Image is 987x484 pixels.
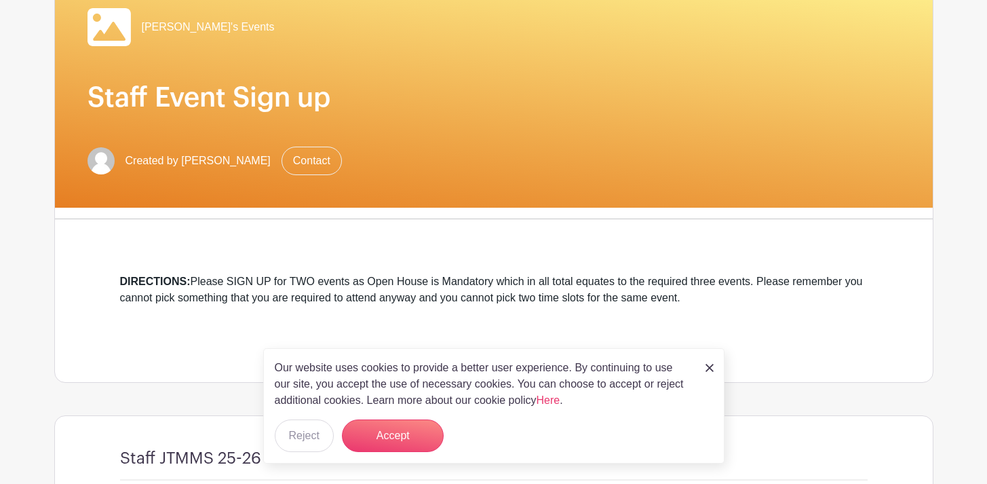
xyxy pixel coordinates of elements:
strong: DIRECTIONS: [120,276,191,287]
img: close_button-5f87c8562297e5c2d7936805f587ecaba9071eb48480494691a3f1689db116b3.svg [705,364,714,372]
h1: Staff Event Sign up [88,81,900,114]
img: default-ce2991bfa6775e67f084385cd625a349d9dcbb7a52a09fb2fda1e96e2d18dcdb.png [88,147,115,174]
span: Created by [PERSON_NAME] [125,153,271,169]
button: Reject [275,420,334,452]
p: Our website uses cookies to provide a better user experience. By continuing to use our site, you ... [275,360,691,409]
div: Please SIGN UP for TWO events as Open House is Mandatory which in all total equates to the requir... [120,274,868,306]
a: Contact [282,147,342,175]
h4: Staff JTMMS 25-26 [120,449,261,468]
button: Accept [342,420,444,452]
a: Here [537,394,560,406]
span: [PERSON_NAME]'s Events [142,19,275,35]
